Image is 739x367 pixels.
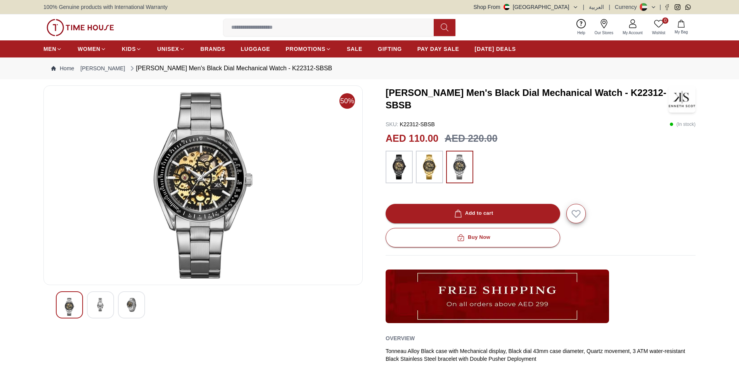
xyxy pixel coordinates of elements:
[43,3,168,11] span: 100% Genuine products with International Warranty
[378,42,402,56] a: GIFTING
[675,4,680,10] a: Instagram
[417,42,459,56] a: PAY DAY SALE
[668,85,696,113] img: Kenneth Scott Men's Black Dial Mechanical Watch - K22312-SBSB
[475,45,516,53] span: [DATE] DEALS
[386,332,415,344] h2: Overview
[590,17,618,37] a: Our Stores
[339,93,355,109] span: 50%
[128,64,332,73] div: [PERSON_NAME] Men's Black Dial Mechanical Watch - K22312-SBSB
[386,131,438,146] h2: AED 110.00
[43,45,56,53] span: MEN
[347,45,362,53] span: SALE
[672,29,691,35] span: My Bag
[43,57,696,79] nav: Breadcrumb
[122,42,142,56] a: KIDS
[201,42,225,56] a: BRANDS
[386,204,560,223] button: Add to cart
[417,45,459,53] span: PAY DAY SALE
[664,4,670,10] a: Facebook
[609,3,610,11] span: |
[649,30,668,36] span: Wishlist
[386,228,560,247] button: Buy Now
[455,233,490,242] div: Buy Now
[474,3,578,11] button: Shop From[GEOGRAPHIC_DATA]
[286,42,331,56] a: PROMOTIONS
[670,18,692,37] button: My Bag
[201,45,225,53] span: BRANDS
[685,4,691,10] a: Whatsapp
[62,298,76,316] img: Kenneth Scott Men's Black Dial Mechanical Watch - K22312-BBBB
[157,45,179,53] span: UNISEX
[445,131,497,146] h3: AED 220.00
[78,42,106,56] a: WOMEN
[241,45,270,53] span: LUGGAGE
[286,45,325,53] span: PROMOTIONS
[43,42,62,56] a: MEN
[122,45,136,53] span: KIDS
[80,64,125,72] a: [PERSON_NAME]
[573,17,590,37] a: Help
[125,298,138,312] img: Kenneth Scott Men's Black Dial Mechanical Watch - K22312-BBBB
[589,3,604,11] button: العربية
[475,42,516,56] a: [DATE] DEALS
[453,209,493,218] div: Add to cart
[386,120,435,128] p: K22312-SBSB
[386,121,398,127] span: SKU :
[504,4,510,10] img: United Arab Emirates
[662,17,668,24] span: 0
[386,347,696,363] div: Tonneau Alloy Black case with Mechanical display, Black dial 43mm case diameter, Quartz movement,...
[378,45,402,53] span: GIFTING
[386,87,668,111] h3: [PERSON_NAME] Men's Black Dial Mechanical Watch - K22312-SBSB
[615,3,640,11] div: Currency
[583,3,585,11] span: |
[50,92,356,278] img: Kenneth Scott Men's Black Dial Mechanical Watch - K22312-BBBB
[347,42,362,56] a: SALE
[420,155,439,179] img: ...
[592,30,616,36] span: Our Stores
[78,45,100,53] span: WOMEN
[93,298,107,312] img: Kenneth Scott Men's Black Dial Mechanical Watch - K22312-BBBB
[659,3,661,11] span: |
[620,30,646,36] span: My Account
[647,17,670,37] a: 0Wishlist
[157,42,185,56] a: UNISEX
[386,270,609,323] img: ...
[241,42,270,56] a: LUGGAGE
[47,19,114,36] img: ...
[574,30,588,36] span: Help
[389,155,409,179] img: ...
[51,64,74,72] a: Home
[450,155,469,179] img: ...
[670,120,696,128] p: ( In stock )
